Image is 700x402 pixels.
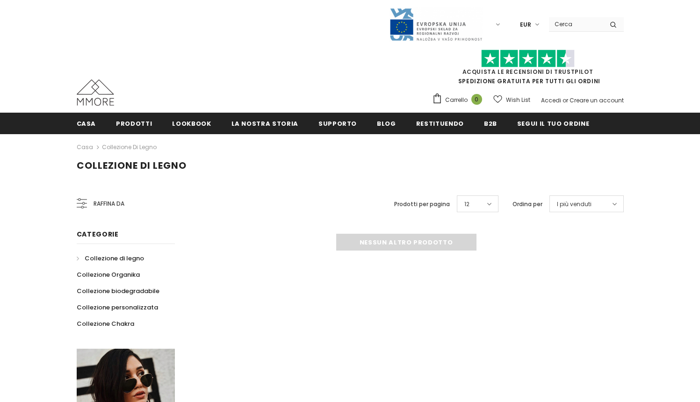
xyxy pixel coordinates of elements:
[77,230,119,239] span: Categorie
[172,119,211,128] span: Lookbook
[77,283,159,299] a: Collezione biodegradabile
[416,119,464,128] span: Restituendo
[77,316,134,332] a: Collezione Chakra
[172,113,211,134] a: Lookbook
[77,319,134,328] span: Collezione Chakra
[77,287,159,295] span: Collezione biodegradabile
[570,96,624,104] a: Creare un account
[377,119,396,128] span: Blog
[77,113,96,134] a: Casa
[549,17,603,31] input: Search Site
[517,113,589,134] a: Segui il tuo ordine
[318,113,357,134] a: supporto
[462,68,593,76] a: Acquista le recensioni di TrustPilot
[484,113,497,134] a: B2B
[506,95,530,105] span: Wish List
[77,142,93,153] a: Casa
[77,266,140,283] a: Collezione Organika
[416,113,464,134] a: Restituendo
[102,143,157,151] a: Collezione di legno
[377,113,396,134] a: Blog
[77,250,144,266] a: Collezione di legno
[520,20,531,29] span: EUR
[231,119,298,128] span: La nostra storia
[557,200,592,209] span: I più venduti
[389,7,483,42] img: Javni Razpis
[445,95,468,105] span: Carrello
[512,200,542,209] label: Ordina per
[318,119,357,128] span: supporto
[432,54,624,85] span: SPEDIZIONE GRATUITA PER TUTTI GLI ORDINI
[517,119,589,128] span: Segui il tuo ordine
[231,113,298,134] a: La nostra storia
[77,159,187,172] span: Collezione di legno
[94,199,124,209] span: Raffina da
[389,20,483,28] a: Javni Razpis
[493,92,530,108] a: Wish List
[116,119,152,128] span: Prodotti
[563,96,568,104] span: or
[77,303,158,312] span: Collezione personalizzata
[484,119,497,128] span: B2B
[432,93,487,107] a: Carrello 0
[394,200,450,209] label: Prodotti per pagina
[471,94,482,105] span: 0
[116,113,152,134] a: Prodotti
[85,254,144,263] span: Collezione di legno
[541,96,561,104] a: Accedi
[481,50,575,68] img: Fidati di Pilot Stars
[77,79,114,106] img: Casi MMORE
[77,299,158,316] a: Collezione personalizzata
[464,200,469,209] span: 12
[77,119,96,128] span: Casa
[77,270,140,279] span: Collezione Organika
